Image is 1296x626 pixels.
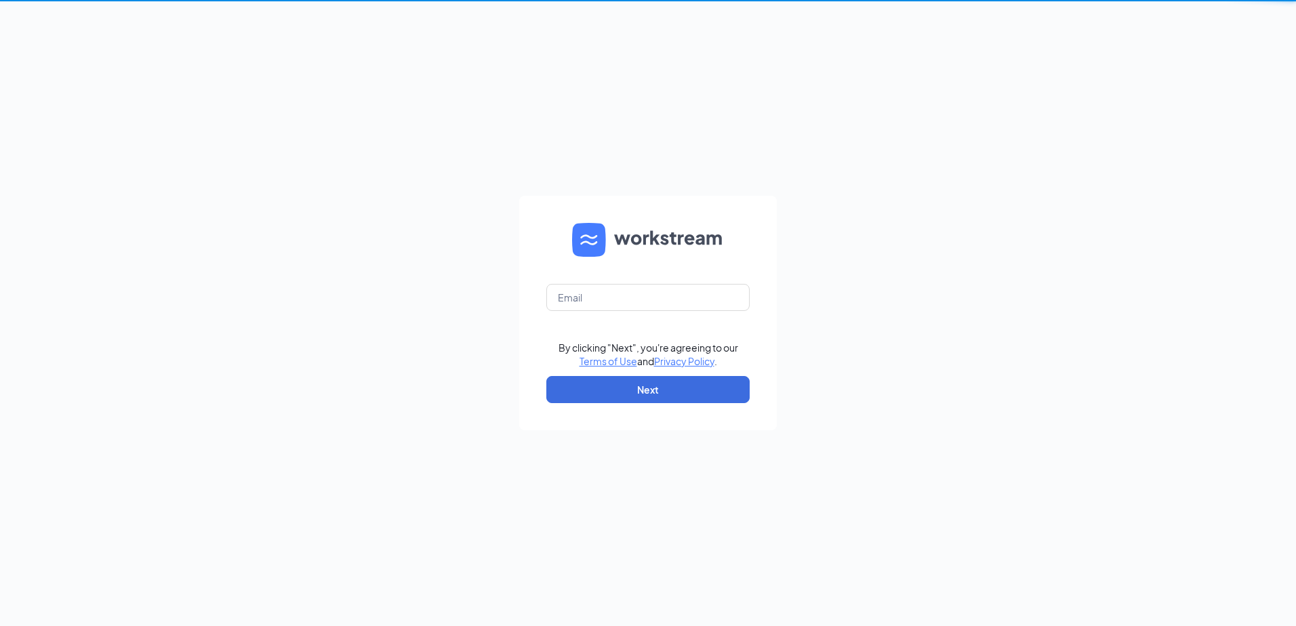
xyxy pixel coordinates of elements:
a: Terms of Use [580,355,637,367]
div: By clicking "Next", you're agreeing to our and . [559,341,738,368]
input: Email [546,284,750,311]
img: WS logo and Workstream text [572,223,724,257]
a: Privacy Policy [654,355,714,367]
button: Next [546,376,750,403]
